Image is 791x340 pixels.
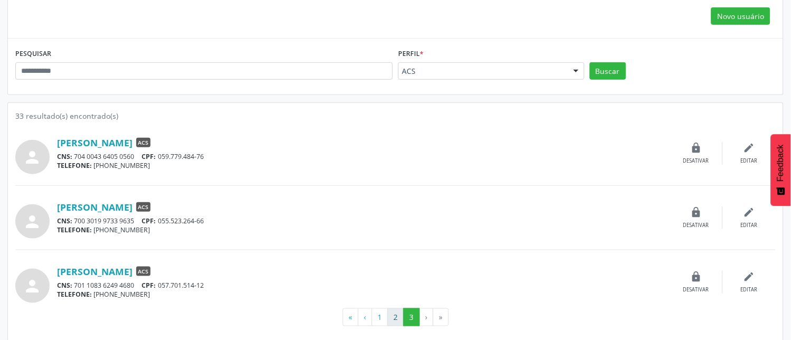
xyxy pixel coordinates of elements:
[358,308,372,326] button: Go to previous page
[57,161,92,170] span: TELEFONE:
[23,148,42,167] i: person
[683,286,709,294] div: Desativar
[741,286,758,294] div: Editar
[57,290,92,299] span: TELEFONE:
[57,152,72,161] span: CNS:
[388,308,404,326] button: Go to page 2
[743,206,755,218] i: edit
[142,152,156,161] span: CPF:
[741,222,758,229] div: Editar
[57,152,670,161] div: 704 0043 6405 0560 059.779.484-76
[57,201,133,213] a: [PERSON_NAME]
[776,145,786,182] span: Feedback
[741,157,758,165] div: Editar
[590,62,626,80] button: Buscar
[343,308,359,326] button: Go to first page
[711,7,770,25] button: Novo usuário
[136,138,150,147] span: ACS
[57,225,92,234] span: TELEFONE:
[15,110,776,121] div: 33 resultado(s) encontrado(s)
[691,206,702,218] i: lock
[402,66,563,77] span: ACS
[142,281,156,290] span: CPF:
[136,267,150,276] span: ACS
[57,161,670,170] div: [PHONE_NUMBER]
[57,281,72,290] span: CNS:
[57,266,133,277] a: [PERSON_NAME]
[15,46,51,62] label: PESQUISAR
[403,308,420,326] button: Go to page 3
[23,277,42,296] i: person
[57,290,670,299] div: [PHONE_NUMBER]
[136,202,150,212] span: ACS
[57,216,72,225] span: CNS:
[771,134,791,206] button: Feedback - Mostrar pesquisa
[683,157,709,165] div: Desativar
[15,308,776,326] ul: Pagination
[142,216,156,225] span: CPF:
[372,308,388,326] button: Go to page 1
[57,225,670,234] div: [PHONE_NUMBER]
[398,46,423,62] label: Perfil
[57,216,670,225] div: 700 3019 9733 9635 055.523.264-66
[743,142,755,154] i: edit
[743,271,755,282] i: edit
[718,11,765,22] span: Novo usuário
[691,271,702,282] i: lock
[691,142,702,154] i: lock
[57,281,670,290] div: 701 1083 6249 4680 057.701.514-12
[683,222,709,229] div: Desativar
[57,137,133,148] a: [PERSON_NAME]
[23,212,42,231] i: person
